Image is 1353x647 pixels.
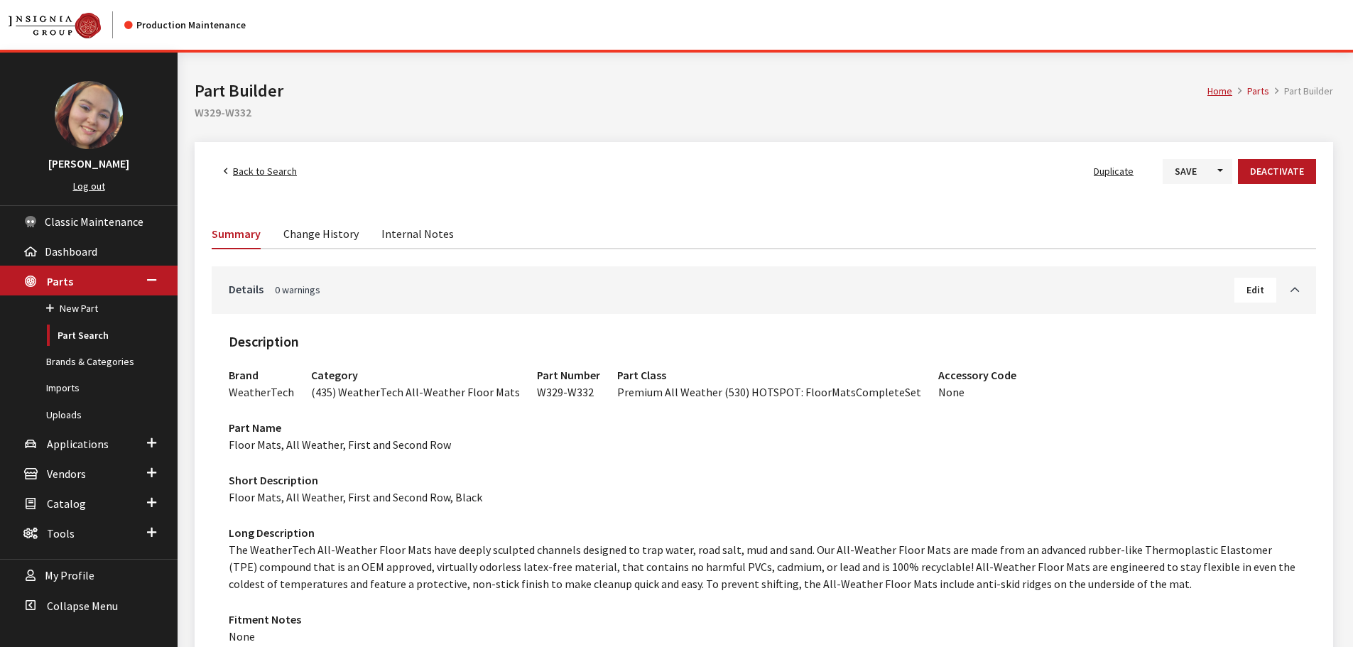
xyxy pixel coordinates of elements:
h3: Long Description [229,524,1299,541]
h3: Accessory Code [938,366,1016,384]
span: Catalog [47,496,86,511]
a: Details0 warnings [229,281,1234,298]
h3: Part Name [229,419,1299,436]
h3: Category [311,366,520,384]
button: Duplicate [1082,159,1146,184]
span: (435) WeatherTech All-Weather Floor Mats [311,385,520,399]
img: Cheyenne Dorton [55,81,123,149]
span: Premium All Weather (530) [617,385,749,399]
span: Duplicate [1094,165,1134,178]
div: Production Maintenance [124,18,246,33]
h3: Part Class [617,366,921,384]
h3: Part Number [537,366,600,384]
span: Floor Mats, All Weather, First and Second Row, Black [229,490,482,504]
button: Deactivate [1238,159,1316,184]
span: Vendors [47,467,86,481]
span: None [938,385,965,399]
h3: [PERSON_NAME] [14,155,163,172]
a: Change History [283,218,359,248]
span: Back to Search [233,165,297,178]
span: My Profile [45,569,94,583]
span: 0 warnings [275,283,320,296]
li: Part Builder [1269,84,1333,99]
span: W329-W332 [537,385,594,399]
span: Classic Maintenance [45,214,143,229]
span: Collapse Menu [47,599,118,613]
button: Save [1163,159,1209,184]
span: Edit [1246,283,1264,296]
h1: Part Builder [195,78,1207,104]
a: Summary [212,218,261,249]
h3: Fitment Notes [229,611,1299,628]
span: Applications [47,437,109,451]
span: Tools [47,526,75,540]
a: Insignia Group logo [9,11,124,38]
span: WeatherTech [229,385,294,399]
span: Parts [47,274,73,288]
img: Catalog Maintenance [9,13,101,38]
a: Internal Notes [381,218,454,248]
span: HOTSPOT: FloorMatsCompleteSet [751,385,921,399]
span: None [229,629,255,643]
span: The WeatherTech All-Weather Floor Mats have deeply sculpted channels designed to trap water, road... [229,543,1295,591]
span: Dashboard [45,244,97,259]
a: Log out [73,180,105,192]
a: Toggle Accordion [1276,281,1299,298]
button: Edit Details [1234,278,1276,303]
h2: W329-W332 [195,104,1333,121]
li: Parts [1232,84,1269,99]
h2: Description [229,331,1299,352]
h3: Short Description [229,472,1299,489]
a: Back to Search [212,159,309,184]
h3: Brand [229,366,294,384]
a: Home [1207,85,1232,97]
span: Floor Mats, All Weather, First and Second Row [229,437,451,452]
